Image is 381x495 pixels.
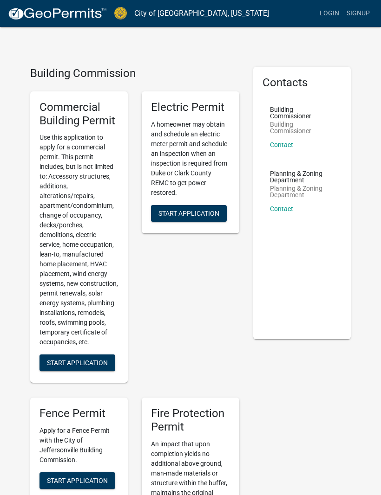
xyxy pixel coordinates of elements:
[39,354,115,371] button: Start Application
[270,121,334,134] p: Building Commissioner
[316,5,343,22] a: Login
[39,472,115,489] button: Start Application
[39,407,118,420] h5: Fence Permit
[158,209,219,217] span: Start Application
[151,120,230,198] p: A homeowner may obtain and schedule an electric meter permit and schedule an inspection when an i...
[270,141,293,148] a: Contact
[263,76,342,90] h5: Contacts
[47,359,108,366] span: Start Application
[39,133,118,347] p: Use this application to apply for a commercial permit. This permit includes, but is not limited t...
[39,101,118,128] h5: Commercial Building Permit
[47,477,108,484] span: Start Application
[270,205,293,212] a: Contact
[151,205,227,222] button: Start Application
[270,185,334,198] p: Planning & Zoning Department
[134,6,269,21] a: City of [GEOGRAPHIC_DATA], [US_STATE]
[270,106,334,119] p: Building Commissioner
[30,67,239,80] h4: Building Commission
[39,426,118,465] p: Apply for a Fence Permit with the City of Jeffersonville Building Commission.
[270,170,334,183] p: Planning & Zoning Department
[343,5,374,22] a: Signup
[114,7,127,19] img: City of Jeffersonville, Indiana
[151,101,230,114] h5: Electric Permit
[151,407,230,434] h5: Fire Protection Permit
